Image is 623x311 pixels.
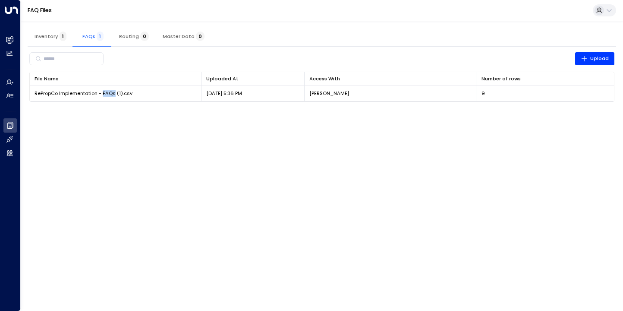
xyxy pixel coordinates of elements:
[196,32,205,41] span: 0
[481,75,609,83] div: Number of rows
[309,75,471,83] div: Access With
[206,90,242,97] p: [DATE] 5:36 PM
[309,90,349,97] p: [PERSON_NAME]
[581,54,609,63] span: Upload
[206,75,239,83] div: Uploaded At
[35,75,59,83] div: File Name
[575,52,614,65] button: Upload
[206,75,299,83] div: Uploaded At
[35,75,196,83] div: File Name
[35,90,132,97] span: RePropCo Implementation - FAQs (1).csv
[140,32,149,41] span: 0
[82,33,104,39] span: FAQs
[481,90,485,97] span: 9
[35,33,66,39] span: Inventory
[163,33,205,39] span: Master Data
[481,75,521,83] div: Number of rows
[119,33,149,39] span: Routing
[60,32,66,41] span: 1
[28,6,52,14] a: FAQ Files
[97,32,104,41] span: 1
